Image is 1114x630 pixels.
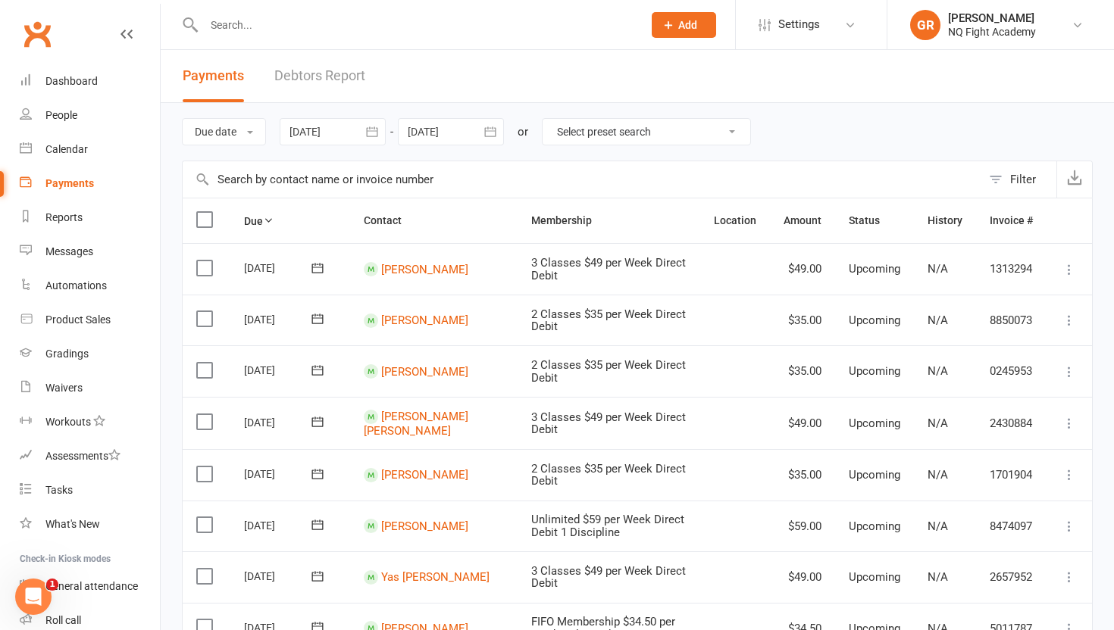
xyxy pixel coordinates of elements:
div: [DATE] [244,410,314,434]
div: Waivers [45,382,83,394]
div: Filter [1010,170,1036,189]
a: [PERSON_NAME] [381,313,468,327]
div: Roll call [45,614,81,626]
td: $49.00 [770,243,835,295]
a: Messages [20,235,160,269]
td: 8474097 [976,501,1047,552]
a: Tasks [20,473,160,507]
td: 1313294 [976,243,1047,295]
div: [PERSON_NAME] [948,11,1036,25]
div: NQ Fight Academy [948,25,1036,39]
div: [DATE] [244,256,314,279]
div: Workouts [45,416,91,428]
span: Unlimited $59 per Week Direct Debit 1 Discipline [531,513,684,539]
td: 2430884 [976,397,1047,449]
span: 2 Classes $35 per Week Direct Debit [531,358,686,385]
div: Tasks [45,484,73,496]
td: $49.00 [770,551,835,603]
th: Membership [518,198,700,243]
a: Automations [20,269,160,303]
span: Settings [778,8,820,42]
div: Messages [45,245,93,257]
div: General attendance [45,580,138,592]
th: Due [230,198,350,243]
td: $49.00 [770,397,835,449]
a: Dashboard [20,64,160,98]
span: N/A [928,468,948,482]
div: GR [910,10,940,40]
span: N/A [928,262,948,276]
td: 1701904 [976,449,1047,501]
a: Assessments [20,439,160,473]
th: Amount [770,198,835,243]
td: 0245953 [976,345,1047,397]
a: Payments [20,167,160,201]
span: N/A [928,313,948,327]
a: Gradings [20,337,160,371]
span: 3 Classes $49 per Week Direct Debit [531,256,686,282]
a: [PERSON_NAME] [381,364,468,378]
div: Assessments [45,450,120,462]
div: Automations [45,279,107,292]
div: [DATE] [244,307,314,331]
span: Payments [183,67,244,83]
input: Search... [199,14,632,36]
a: People [20,98,160,133]
span: 3 Classes $49 per Week Direct Debit [531,410,686,437]
button: Due date [182,118,266,145]
th: Location [700,198,770,243]
span: Upcoming [849,262,900,276]
div: [DATE] [244,513,314,537]
span: 2 Classes $35 per Week Direct Debit [531,307,686,334]
a: [PERSON_NAME] [381,468,468,482]
td: $59.00 [770,501,835,552]
div: Product Sales [45,313,111,326]
a: Waivers [20,371,160,405]
input: Search by contact name or invoice number [183,161,981,198]
td: 8850073 [976,295,1047,346]
div: or [518,123,528,141]
th: Status [835,198,914,243]
a: [PERSON_NAME] [PERSON_NAME] [364,410,468,438]
span: Upcoming [849,570,900,584]
td: $35.00 [770,449,835,501]
td: $35.00 [770,295,835,346]
span: N/A [928,570,948,584]
th: History [914,198,976,243]
a: Reports [20,201,160,235]
td: 2657952 [976,551,1047,603]
span: N/A [928,364,948,378]
span: Add [678,19,697,31]
span: Upcoming [849,519,900,533]
a: Yas [PERSON_NAME] [381,570,490,584]
span: N/A [928,416,948,430]
a: General attendance kiosk mode [20,569,160,603]
button: Add [652,12,716,38]
a: [PERSON_NAME] [381,262,468,276]
div: Payments [45,177,94,189]
a: Clubworx [18,15,56,53]
div: [DATE] [244,462,314,485]
a: [PERSON_NAME] [381,519,468,533]
div: Calendar [45,143,88,155]
span: 3 Classes $49 per Week Direct Debit [531,564,686,591]
span: Upcoming [849,468,900,482]
span: Upcoming [849,416,900,430]
div: Gradings [45,348,89,360]
th: Invoice # [976,198,1047,243]
span: 2 Classes $35 per Week Direct Debit [531,462,686,488]
iframe: Intercom live chat [15,579,52,615]
div: Reports [45,211,83,223]
span: Upcoming [849,313,900,327]
div: What's New [45,518,100,530]
a: What's New [20,507,160,541]
div: [DATE] [244,358,314,382]
button: Filter [981,161,1056,198]
a: Product Sales [20,303,160,337]
span: Upcoming [849,364,900,378]
a: Debtors Report [274,50,365,102]
div: [DATE] [244,564,314,588]
span: 1 [46,579,58,591]
div: Dashboard [45,75,98,87]
span: N/A [928,519,948,533]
